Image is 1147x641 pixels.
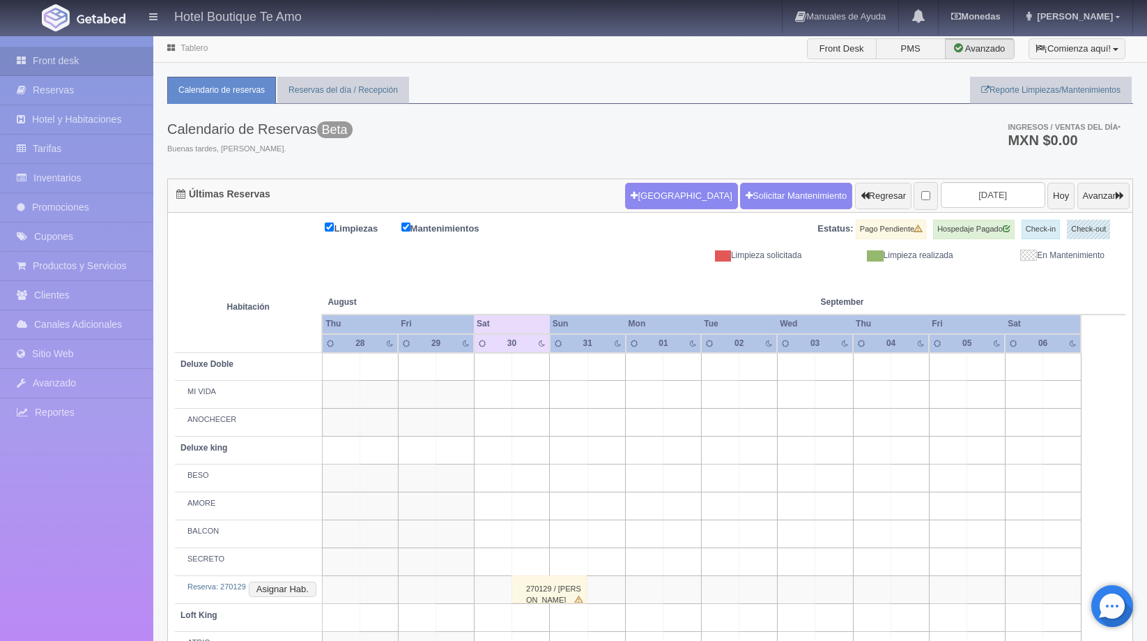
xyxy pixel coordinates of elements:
[227,302,270,312] strong: Habitación
[180,443,227,453] b: Deluxe king
[929,315,1005,333] th: Fri
[401,220,500,236] label: Mantenimientos
[167,77,276,104] a: Calendario de reservas
[180,470,316,481] div: BESO
[876,38,946,59] label: PMS
[1005,315,1081,333] th: Sat
[474,315,550,333] th: Sat
[348,338,371,349] div: 28
[1067,220,1110,239] label: Check-out
[511,575,587,603] div: 270129 / [PERSON_NAME]
[424,338,447,349] div: 29
[1008,133,1121,147] h3: MXN $0.00
[1031,338,1054,349] div: 06
[322,315,398,333] th: Thu
[777,315,853,333] th: Wed
[77,13,125,24] img: Getabed
[626,315,702,333] th: Mon
[500,338,523,349] div: 30
[325,220,399,236] label: Limpiezas
[42,4,70,31] img: Getabed
[180,386,316,398] div: MI VIDA
[625,183,737,209] button: [GEOGRAPHIC_DATA]
[701,315,777,333] th: Tue
[652,338,675,349] div: 01
[401,223,410,232] input: Mantenimientos
[180,526,316,537] div: BALCON
[398,315,474,333] th: Fri
[1008,123,1121,131] span: Ingresos / Ventas del día
[317,121,353,138] span: Beta
[964,250,1115,262] div: En Mantenimiento
[970,77,1132,104] a: Reporte Limpiezas/Mantenimientos
[661,250,812,262] div: Limpieza solicitada
[1029,38,1125,59] button: ¡Comienza aquí!
[180,498,316,509] div: AMORE
[167,144,353,155] span: Buenas tardes, [PERSON_NAME].
[740,183,852,209] a: Solicitar Mantenimiento
[167,121,353,137] h3: Calendario de Reservas
[955,338,978,349] div: 05
[249,582,316,597] button: Asignar Hab.
[1077,183,1130,209] button: Avanzar
[180,610,217,620] b: Loft King
[951,11,1000,22] b: Monedas
[856,220,926,239] label: Pago Pendiente
[1022,220,1060,239] label: Check-in
[328,296,468,308] span: August
[174,7,302,24] h4: Hotel Boutique Te Amo
[576,338,599,349] div: 31
[176,189,270,199] h4: Últimas Reservas
[853,315,929,333] th: Thu
[1033,11,1113,22] span: [PERSON_NAME]
[325,223,334,232] input: Limpiezas
[277,77,409,104] a: Reservas del día / Recepción
[180,554,316,565] div: SECRETO
[187,582,246,591] a: Reserva: 270129
[803,338,826,349] div: 03
[728,338,750,349] div: 02
[1047,183,1075,209] button: Hoy
[933,220,1015,239] label: Hospedaje Pagado
[855,183,911,209] button: Regresar
[945,38,1015,59] label: Avanzado
[812,250,963,262] div: Limpieza realizada
[180,43,208,53] a: Tablero
[180,414,316,425] div: ANOCHECER
[180,359,233,369] b: Deluxe Doble
[879,338,902,349] div: 04
[807,38,877,59] label: Front Desk
[817,223,853,236] label: Estatus:
[550,315,626,333] th: Sun
[821,296,962,308] span: September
